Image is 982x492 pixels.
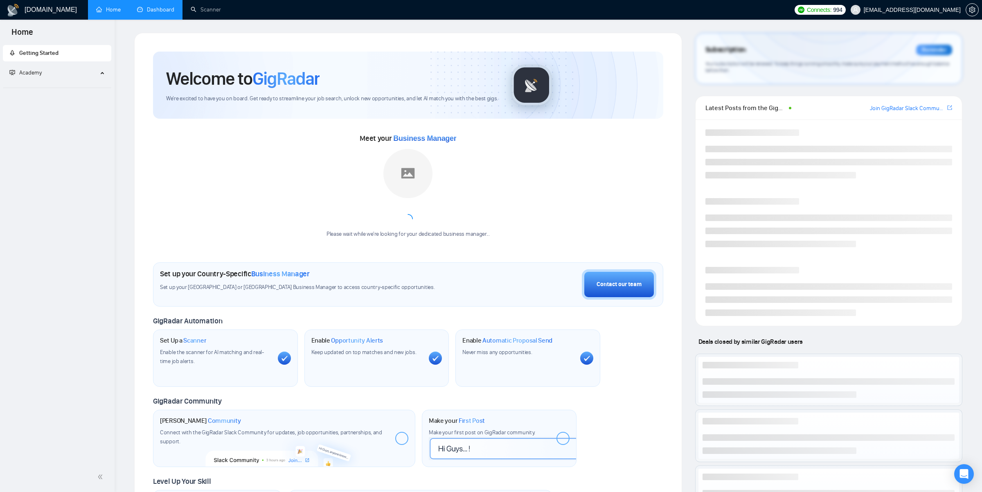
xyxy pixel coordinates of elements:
span: Home [5,26,40,43]
span: setting [966,7,978,13]
span: rocket [9,50,15,56]
h1: Welcome to [166,68,320,90]
span: Business Manager [393,134,456,142]
img: placeholder.png [383,149,432,198]
h1: Make your [429,417,485,425]
span: Automatic Proposal Send [482,336,552,345]
h1: Enable [462,336,552,345]
span: Your subscription will be renewed. To keep things running smoothly, make sure your payment method... [705,61,949,74]
span: Deals closed by similar GigRadar users [695,334,806,349]
span: Business Manager [251,269,310,278]
div: Reminder [916,45,952,55]
span: Level Up Your Skill [153,477,211,486]
span: Scanner [183,336,206,345]
span: export [947,104,952,111]
img: upwork-logo.png [798,7,804,13]
span: Meet your [360,134,456,143]
button: setting [966,3,979,16]
span: loading [403,214,413,224]
span: GigRadar Community [153,397,222,406]
span: Academy [19,69,42,76]
h1: [PERSON_NAME] [160,417,241,425]
span: GigRadar [252,68,320,90]
div: Please wait while we're looking for your dedicated business manager... [322,230,495,238]
span: Connect with the GigRadar Slack Community for updates, job opportunities, partnerships, and support. [160,429,382,445]
div: Contact our team [597,280,642,289]
span: GigRadar Automation [153,316,222,325]
div: Open Intercom Messenger [954,464,974,484]
li: Academy Homepage [3,84,111,90]
span: Latest Posts from the GigRadar Community [705,103,786,113]
img: slackcommunity-bg.png [206,429,363,467]
h1: Set Up a [160,336,206,345]
img: logo [7,4,20,17]
span: Community [208,417,241,425]
a: searchScanner [191,6,221,13]
span: Set up your [GEOGRAPHIC_DATA] or [GEOGRAPHIC_DATA] Business Manager to access country-specific op... [160,284,458,291]
span: Opportunity Alerts [331,336,383,345]
span: double-left [97,473,106,481]
span: First Post [459,417,485,425]
img: gigradar-logo.png [511,65,552,106]
button: Contact our team [582,269,656,300]
a: setting [966,7,979,13]
span: We're excited to have you on board. Get ready to streamline your job search, unlock new opportuni... [166,95,498,103]
span: Connects: [807,5,831,14]
span: Make your first post on GigRadar community. [429,429,535,436]
span: Subscription [705,43,746,57]
a: export [947,104,952,112]
a: Join GigRadar Slack Community [870,104,946,113]
span: fund-projection-screen [9,70,15,75]
li: Getting Started [3,45,111,61]
h1: Set up your Country-Specific [160,269,310,278]
span: 994 [833,5,842,14]
a: dashboardDashboard [137,6,174,13]
span: Enable the scanner for AI matching and real-time job alerts. [160,349,264,365]
span: user [853,7,858,13]
a: homeHome [96,6,121,13]
span: Academy [9,69,42,76]
span: Never miss any opportunities. [462,349,532,356]
span: Keep updated on top matches and new jobs. [311,349,417,356]
span: Getting Started [19,50,59,56]
h1: Enable [311,336,383,345]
